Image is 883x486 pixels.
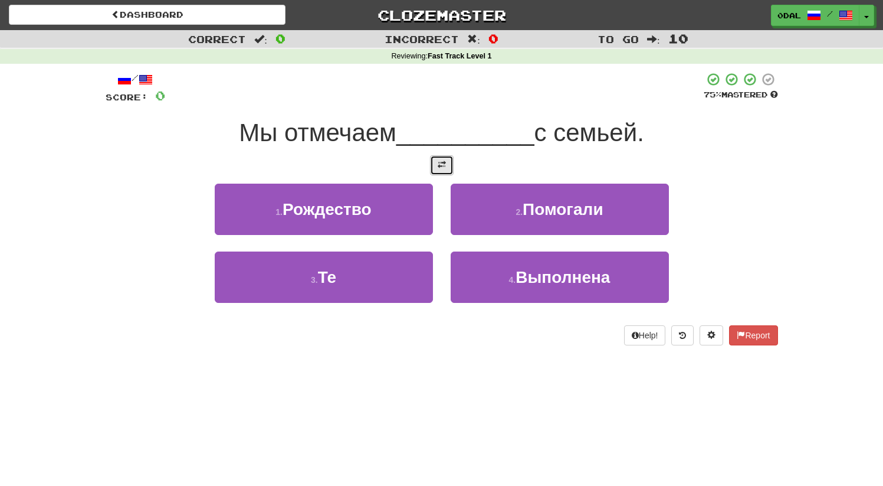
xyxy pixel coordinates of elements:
[777,10,801,21] span: 0dal
[106,92,148,102] span: Score:
[488,31,498,45] span: 0
[215,184,433,235] button: 1.Рождество
[430,155,454,175] button: Toggle translation (alt+t)
[771,5,859,26] a: 0dal /
[668,31,688,45] span: 10
[318,268,336,286] span: Те
[516,207,523,217] small: 2 .
[467,34,480,44] span: :
[729,325,777,345] button: Report
[9,5,285,25] a: Dashboard
[534,119,644,146] span: с семьей.
[311,275,318,285] small: 3 .
[647,34,660,44] span: :
[509,275,516,285] small: 4 .
[385,33,459,45] span: Incorrect
[671,325,694,345] button: Round history (alt+y)
[516,268,610,286] span: Выполнена
[254,34,267,44] span: :
[704,90,721,99] span: 75 %
[283,200,372,218] span: Рождество
[106,72,165,87] div: /
[275,207,283,217] small: 1 .
[704,90,778,100] div: Mastered
[451,184,669,235] button: 2.Помогали
[827,9,833,18] span: /
[275,31,285,45] span: 0
[303,5,580,25] a: Clozemaster
[215,252,433,303] button: 3.Те
[598,33,639,45] span: To go
[451,252,669,303] button: 4.Выполнена
[188,33,246,45] span: Correct
[239,119,396,146] span: Мы отмечаем
[396,119,534,146] span: __________
[428,52,492,60] strong: Fast Track Level 1
[624,325,666,345] button: Help!
[155,88,165,103] span: 0
[523,200,603,218] span: Помогали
